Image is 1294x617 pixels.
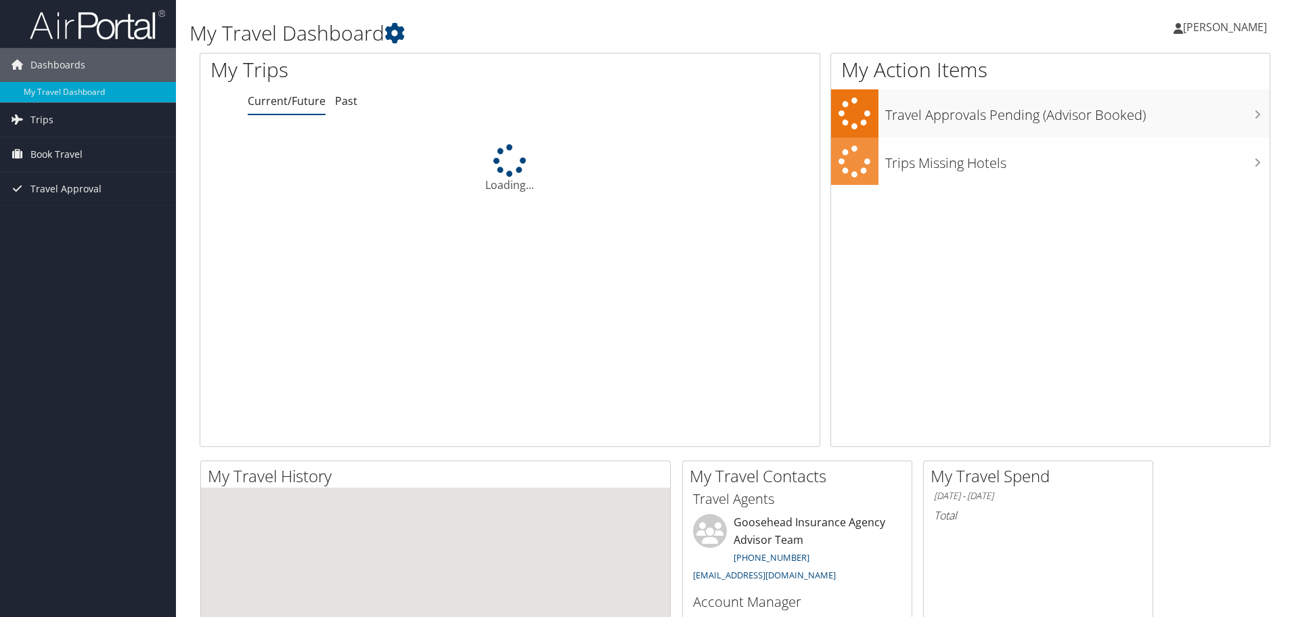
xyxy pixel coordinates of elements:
[30,137,83,171] span: Book Travel
[693,593,901,612] h3: Account Manager
[210,56,552,84] h1: My Trips
[831,137,1270,186] a: Trips Missing Hotels
[934,490,1142,503] h6: [DATE] - [DATE]
[931,465,1153,488] h2: My Travel Spend
[831,89,1270,137] a: Travel Approvals Pending (Advisor Booked)
[30,9,165,41] img: airportal-logo.png
[189,19,917,47] h1: My Travel Dashboard
[885,99,1270,125] h3: Travel Approvals Pending (Advisor Booked)
[30,103,53,137] span: Trips
[335,93,357,108] a: Past
[30,172,102,206] span: Travel Approval
[831,56,1270,84] h1: My Action Items
[30,48,85,82] span: Dashboards
[693,569,836,581] a: [EMAIL_ADDRESS][DOMAIN_NAME]
[686,514,908,587] li: Goosehead Insurance Agency Advisor Team
[885,147,1270,173] h3: Trips Missing Hotels
[208,465,670,488] h2: My Travel History
[248,93,326,108] a: Current/Future
[693,490,901,509] h3: Travel Agents
[1183,20,1267,35] span: [PERSON_NAME]
[200,144,820,193] div: Loading...
[734,551,809,563] a: [PHONE_NUMBER]
[934,508,1142,523] h6: Total
[1174,7,1280,47] a: [PERSON_NAME]
[690,465,912,488] h2: My Travel Contacts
